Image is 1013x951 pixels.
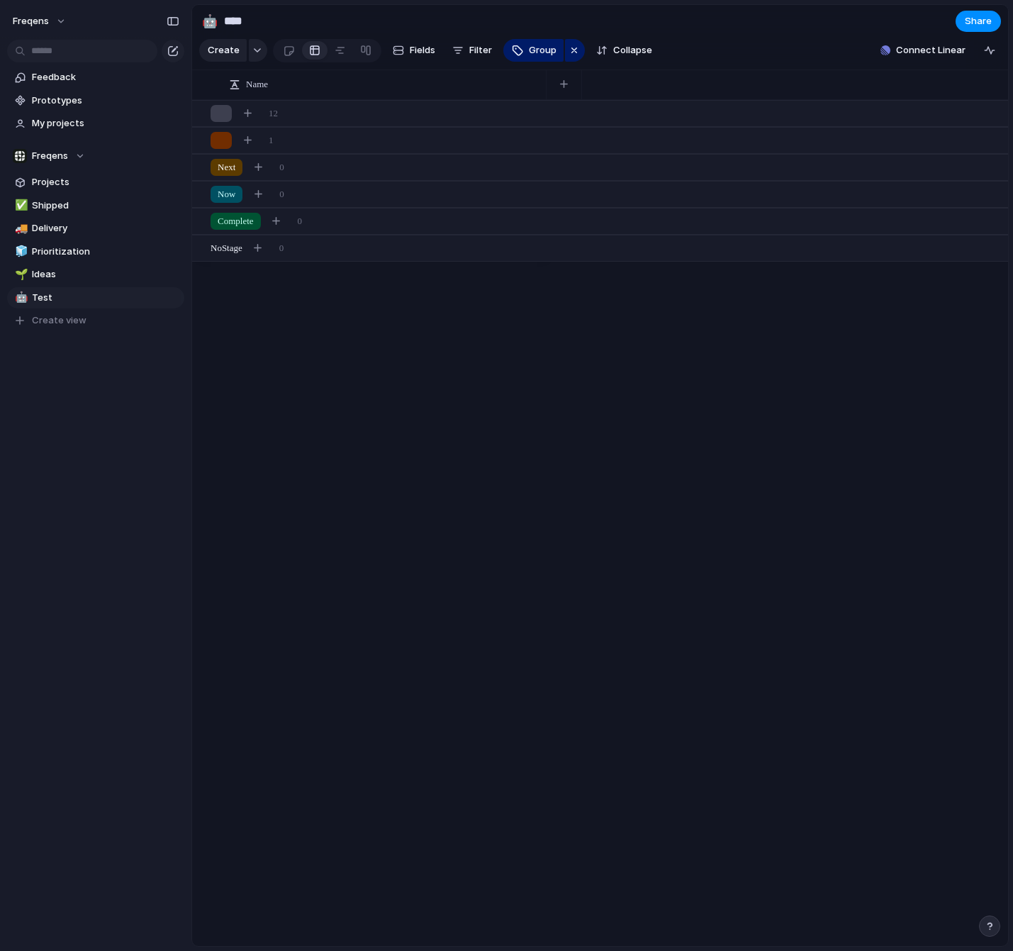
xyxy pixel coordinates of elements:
[591,39,658,62] button: Collapse
[198,10,221,33] button: 🤖
[15,221,25,237] div: 🚚
[613,43,652,57] span: Collapse
[447,39,498,62] button: Filter
[956,11,1001,32] button: Share
[7,145,184,167] button: Freqens
[32,291,179,305] span: Test
[13,267,27,282] button: 🌱
[7,264,184,285] a: 🌱Ideas
[269,133,274,148] span: 1
[7,67,184,88] a: Feedback
[32,221,179,235] span: Delivery
[269,106,278,121] span: 12
[32,94,179,108] span: Prototypes
[7,241,184,262] a: 🧊Prioritization
[218,160,235,174] span: Next
[279,241,284,255] span: 0
[6,10,74,33] button: Freqens
[965,14,992,28] span: Share
[7,218,184,239] a: 🚚Delivery
[32,245,179,259] span: Prioritization
[15,243,25,260] div: 🧊
[211,241,242,255] span: No Stage
[13,221,27,235] button: 🚚
[7,113,184,134] a: My projects
[875,40,971,61] button: Connect Linear
[7,195,184,216] a: ✅Shipped
[7,172,184,193] a: Projects
[32,313,86,328] span: Create view
[13,14,49,28] span: Freqens
[469,43,492,57] span: Filter
[896,43,966,57] span: Connect Linear
[529,43,556,57] span: Group
[32,70,179,84] span: Feedback
[15,197,25,213] div: ✅
[218,187,235,201] span: Now
[15,267,25,283] div: 🌱
[13,245,27,259] button: 🧊
[13,291,27,305] button: 🤖
[387,39,441,62] button: Fields
[32,267,179,282] span: Ideas
[279,187,284,201] span: 0
[202,11,218,30] div: 🤖
[15,289,25,306] div: 🤖
[298,214,303,228] span: 0
[32,199,179,213] span: Shipped
[13,199,27,213] button: ✅
[503,39,564,62] button: Group
[32,116,179,130] span: My projects
[7,287,184,308] a: 🤖Test
[7,90,184,111] a: Prototypes
[199,39,247,62] button: Create
[32,175,179,189] span: Projects
[218,214,254,228] span: Complete
[208,43,240,57] span: Create
[410,43,435,57] span: Fields
[7,310,184,331] button: Create view
[246,77,268,91] span: Name
[32,149,68,163] span: Freqens
[279,160,284,174] span: 0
